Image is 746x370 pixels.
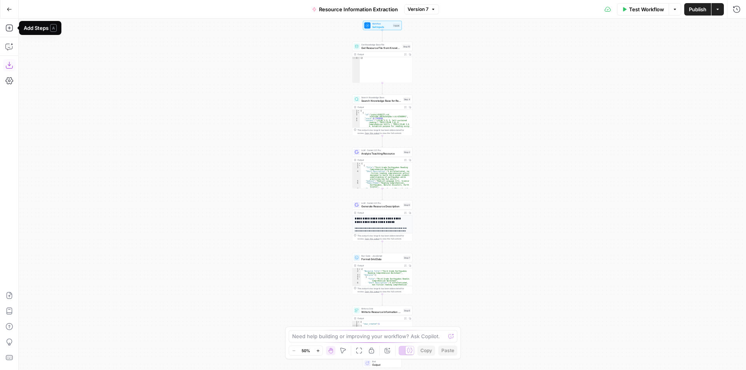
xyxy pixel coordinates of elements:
[359,163,361,165] span: Toggle code folding, rows 1 through 19
[441,347,454,354] span: Paste
[408,6,429,13] span: Version 7
[352,110,360,112] div: 1
[382,189,383,200] g: Edge from step_3 to step_5
[361,307,402,310] span: Write to Grid
[617,3,669,16] button: Test Workflow
[352,118,360,120] div: 4
[352,276,361,278] div: 4
[352,165,361,167] div: 2
[417,346,435,356] button: Copy
[357,53,402,56] div: Output
[361,202,402,205] span: LLM · Gemini 2.5 Pro
[372,22,392,25] span: Workflow
[403,97,411,101] div: Step 4
[357,112,360,114] span: Toggle code folding, rows 2 through 6
[382,241,383,253] g: Edge from step_5 to step_7
[352,57,360,59] div: 1
[352,163,361,165] div: 1
[357,106,402,109] div: Output
[365,238,380,240] span: Copy the output
[382,30,383,42] g: Edge from start to step_10
[361,46,401,50] span: Get Resource File from Knowledge Base
[361,254,402,257] span: Run Code · JavaScript
[403,150,411,154] div: Step 3
[382,83,383,94] g: Edge from step_10 to step_4
[361,151,402,155] span: Analyze Teaching Resource
[403,309,411,312] div: Step 6
[629,5,664,13] span: Test Workflow
[684,3,711,16] button: Publish
[403,203,411,207] div: Step 5
[352,112,360,114] div: 2
[352,282,361,292] div: 6
[352,359,413,368] div: EndOutput
[352,268,361,270] div: 1
[359,165,361,167] span: Toggle code folding, rows 2 through 18
[357,110,360,112] span: Toggle code folding, rows 1 through 7
[420,347,432,354] span: Copy
[302,347,310,354] span: 50%
[319,5,398,13] span: Resource Information Extraction
[26,62,67,69] div: Download as JSON
[372,363,399,367] span: Output
[357,317,402,320] div: Output
[365,132,380,134] span: Copy the output
[382,294,383,306] g: Edge from step_7 to step_6
[359,268,361,270] span: Toggle code folding, rows 1 through 23
[357,129,411,135] div: This output is too large & has been abbreviated for review. to view the full content.
[359,274,361,276] span: Toggle code folding, rows 3 through 21
[352,182,361,188] div: 6
[361,149,402,152] span: LLM · Gemini 2.5 Pro
[361,257,402,261] span: Format Grid Data
[352,114,360,118] div: 3
[352,120,360,178] div: 5
[352,323,360,325] div: 2
[403,256,411,259] div: Step 7
[361,204,402,208] span: Generate Resource Description
[352,270,361,274] div: 2
[352,274,361,276] div: 3
[372,360,399,363] span: End
[359,276,361,278] span: Toggle code folding, rows 4 through 20
[352,167,361,170] div: 3
[352,170,361,180] div: 4
[357,264,402,267] div: Output
[352,188,361,190] div: 7
[404,4,439,14] button: Version 7
[352,95,413,136] div: Search Knowledge BaseSearch Knowledge Base for ResourceStep 4Output[ { "id":"vsdid:4240277:rid :U...
[361,43,401,46] span: Get Knowledge Base File
[352,321,360,323] div: 1
[361,310,402,314] span: Write to Resource Information Grid
[352,278,361,282] div: 5
[393,24,400,27] div: Inputs
[307,3,403,16] button: Resource Information Extraction
[352,325,360,327] div: 3
[357,211,402,214] div: Output
[357,158,402,162] div: Output
[352,21,413,30] div: WorkflowSet InputsInputs
[352,42,413,83] div: Get Knowledge Base FileGet Resource File from Knowledge BaseStep 10Output[]
[361,96,402,99] span: Search Knowledge Base
[352,148,413,189] div: LLM · Gemini 2.5 ProAnalyze Teaching ResourceStep 3Output[ { "Title":"Third Grade Earthquakes Rea...
[382,136,383,147] g: Edge from step_4 to step_3
[372,25,392,29] span: Set Inputs
[361,99,402,102] span: Search Knowledge Base for Resource
[357,287,411,293] div: This output is too large & has been abbreviated for review. to view the full content.
[403,45,411,48] div: Step 10
[438,346,457,356] button: Paste
[357,234,411,240] div: This output is too large & has been abbreviated for review. to view the full content.
[352,180,361,182] div: 5
[352,306,413,347] div: Write to GridWrite to Resource Information GridStep 6Output{ "rows_created":1}
[352,253,413,294] div: Run Code · JavaScriptFormat Grid DataStep 7Output{ "Resource Title":"Third Grade Earthquakes Read...
[357,321,360,323] span: Toggle code folding, rows 1 through 3
[365,290,380,293] span: Copy the output
[689,5,706,13] span: Publish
